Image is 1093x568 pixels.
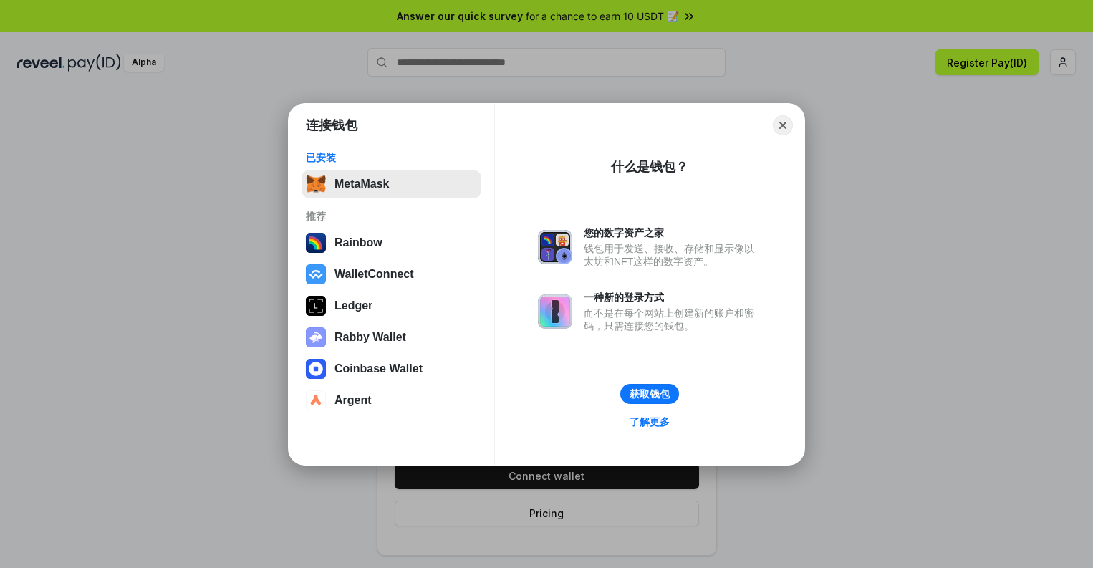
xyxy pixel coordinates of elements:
img: svg+xml,%3Csvg%20width%3D%22120%22%20height%3D%22120%22%20viewBox%3D%220%200%20120%20120%22%20fil... [306,233,326,253]
div: Coinbase Wallet [334,362,423,375]
h1: 连接钱包 [306,117,357,134]
div: Rabby Wallet [334,331,406,344]
div: 获取钱包 [630,388,670,400]
img: svg+xml,%3Csvg%20xmlns%3D%22http%3A%2F%2Fwww.w3.org%2F2000%2Fsvg%22%20width%3D%2228%22%20height%3... [306,296,326,316]
img: svg+xml,%3Csvg%20xmlns%3D%22http%3A%2F%2Fwww.w3.org%2F2000%2Fsvg%22%20fill%3D%22none%22%20viewBox... [306,327,326,347]
div: Argent [334,394,372,407]
div: 一种新的登录方式 [584,291,761,304]
div: WalletConnect [334,268,414,281]
div: 钱包用于发送、接收、存储和显示像以太坊和NFT这样的数字资产。 [584,242,761,268]
img: svg+xml,%3Csvg%20fill%3D%22none%22%20height%3D%2233%22%20viewBox%3D%220%200%2035%2033%22%20width%... [306,174,326,194]
div: 而不是在每个网站上创建新的账户和密码，只需连接您的钱包。 [584,307,761,332]
button: WalletConnect [302,260,481,289]
button: Ledger [302,292,481,320]
div: 什么是钱包？ [611,158,688,175]
button: MetaMask [302,170,481,198]
img: svg+xml,%3Csvg%20xmlns%3D%22http%3A%2F%2Fwww.w3.org%2F2000%2Fsvg%22%20fill%3D%22none%22%20viewBox... [538,294,572,329]
button: Argent [302,386,481,415]
div: 已安装 [306,151,477,164]
div: 了解更多 [630,415,670,428]
div: 推荐 [306,210,477,223]
div: MetaMask [334,178,389,191]
button: Rainbow [302,228,481,257]
img: svg+xml,%3Csvg%20width%3D%2228%22%20height%3D%2228%22%20viewBox%3D%220%200%2028%2028%22%20fill%3D... [306,390,326,410]
div: Ledger [334,299,372,312]
div: Rainbow [334,236,382,249]
img: svg+xml,%3Csvg%20width%3D%2228%22%20height%3D%2228%22%20viewBox%3D%220%200%2028%2028%22%20fill%3D... [306,264,326,284]
button: Coinbase Wallet [302,355,481,383]
a: 了解更多 [621,413,678,431]
img: svg+xml,%3Csvg%20width%3D%2228%22%20height%3D%2228%22%20viewBox%3D%220%200%2028%2028%22%20fill%3D... [306,359,326,379]
div: 您的数字资产之家 [584,226,761,239]
button: Close [773,115,793,135]
img: svg+xml,%3Csvg%20xmlns%3D%22http%3A%2F%2Fwww.w3.org%2F2000%2Fsvg%22%20fill%3D%22none%22%20viewBox... [538,230,572,264]
button: Rabby Wallet [302,323,481,352]
button: 获取钱包 [620,384,679,404]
